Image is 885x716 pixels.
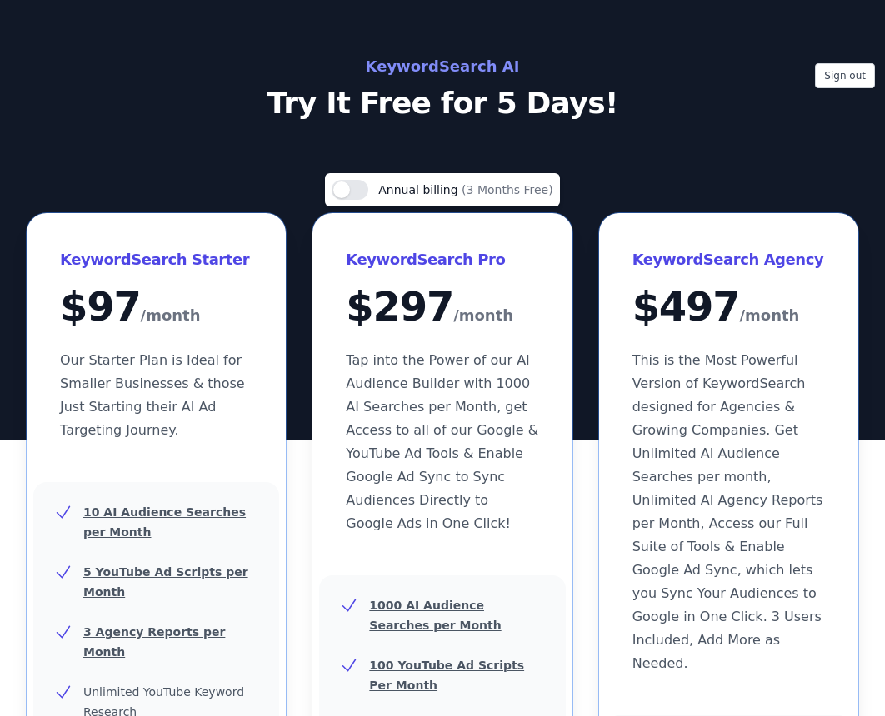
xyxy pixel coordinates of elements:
u: 100 YouTube Ad Scripts Per Month [369,659,524,692]
div: $ 97 [60,286,252,329]
div: $ 497 [632,286,825,329]
u: 3 Agency Reports per Month [83,625,225,659]
u: 5 YouTube Ad Scripts per Month [83,565,248,599]
h3: KeywordSearch Agency [632,246,825,273]
span: /month [453,302,513,329]
span: (3 Months Free) [462,183,553,196]
h2: KeywordSearch AI [69,53,816,80]
p: Try It Free for 5 Days! [69,87,816,120]
div: $ 297 [346,286,538,329]
span: Annual billing [378,183,462,196]
span: This is the Most Powerful Version of KeywordSearch designed for Agencies & Growing Companies. Get... [632,352,823,671]
u: 10 AI Audience Searches per Month [83,505,246,539]
button: Sign out [815,63,875,88]
span: /month [141,302,201,329]
span: Our Starter Plan is Ideal for Smaller Businesses & those Just Starting their AI Ad Targeting Jour... [60,352,245,438]
span: Tap into the Power of our AI Audience Builder with 1000 AI Searches per Month, get Access to all ... [346,352,538,531]
h3: KeywordSearch Starter [60,246,252,273]
h3: KeywordSearch Pro [346,246,538,273]
span: /month [739,302,799,329]
u: 1000 AI Audience Searches per Month [369,599,501,632]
